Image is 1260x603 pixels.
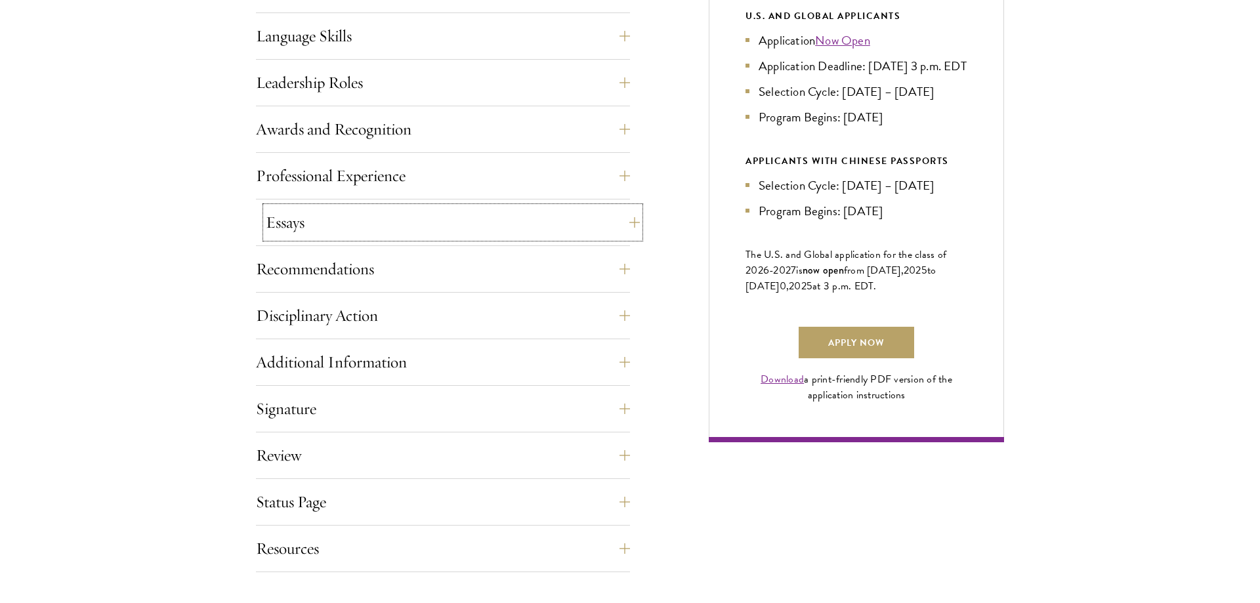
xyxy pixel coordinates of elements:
div: U.S. and Global Applicants [745,8,967,24]
li: Application [745,31,967,50]
button: Additional Information [256,346,630,378]
span: The U.S. and Global application for the class of 202 [745,247,946,278]
span: from [DATE], [844,262,904,278]
span: at 3 p.m. EDT. [812,278,877,294]
button: Professional Experience [256,160,630,192]
span: 5 [921,262,927,278]
li: Program Begins: [DATE] [745,108,967,127]
button: Recommendations [256,253,630,285]
span: is [796,262,803,278]
a: Apply Now [799,327,914,358]
span: to [DATE] [745,262,936,294]
span: -202 [769,262,791,278]
span: , [786,278,789,294]
button: Awards and Recognition [256,114,630,145]
button: Review [256,440,630,471]
button: Leadership Roles [256,67,630,98]
span: 6 [763,262,769,278]
button: Status Page [256,486,630,518]
span: 7 [791,262,796,278]
div: APPLICANTS WITH CHINESE PASSPORTS [745,153,967,169]
li: Selection Cycle: [DATE] – [DATE] [745,176,967,195]
button: Essays [266,207,640,238]
button: Resources [256,533,630,564]
span: 5 [807,278,812,294]
span: 202 [789,278,807,294]
button: Language Skills [256,20,630,52]
li: Application Deadline: [DATE] 3 p.m. EDT [745,56,967,75]
li: Selection Cycle: [DATE] – [DATE] [745,82,967,101]
a: Download [761,371,804,387]
button: Signature [256,393,630,425]
span: now open [803,262,844,278]
a: Now Open [815,31,870,50]
div: a print-friendly PDF version of the application instructions [745,371,967,403]
span: 0 [780,278,786,294]
span: 202 [904,262,921,278]
button: Disciplinary Action [256,300,630,331]
li: Program Begins: [DATE] [745,201,967,220]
